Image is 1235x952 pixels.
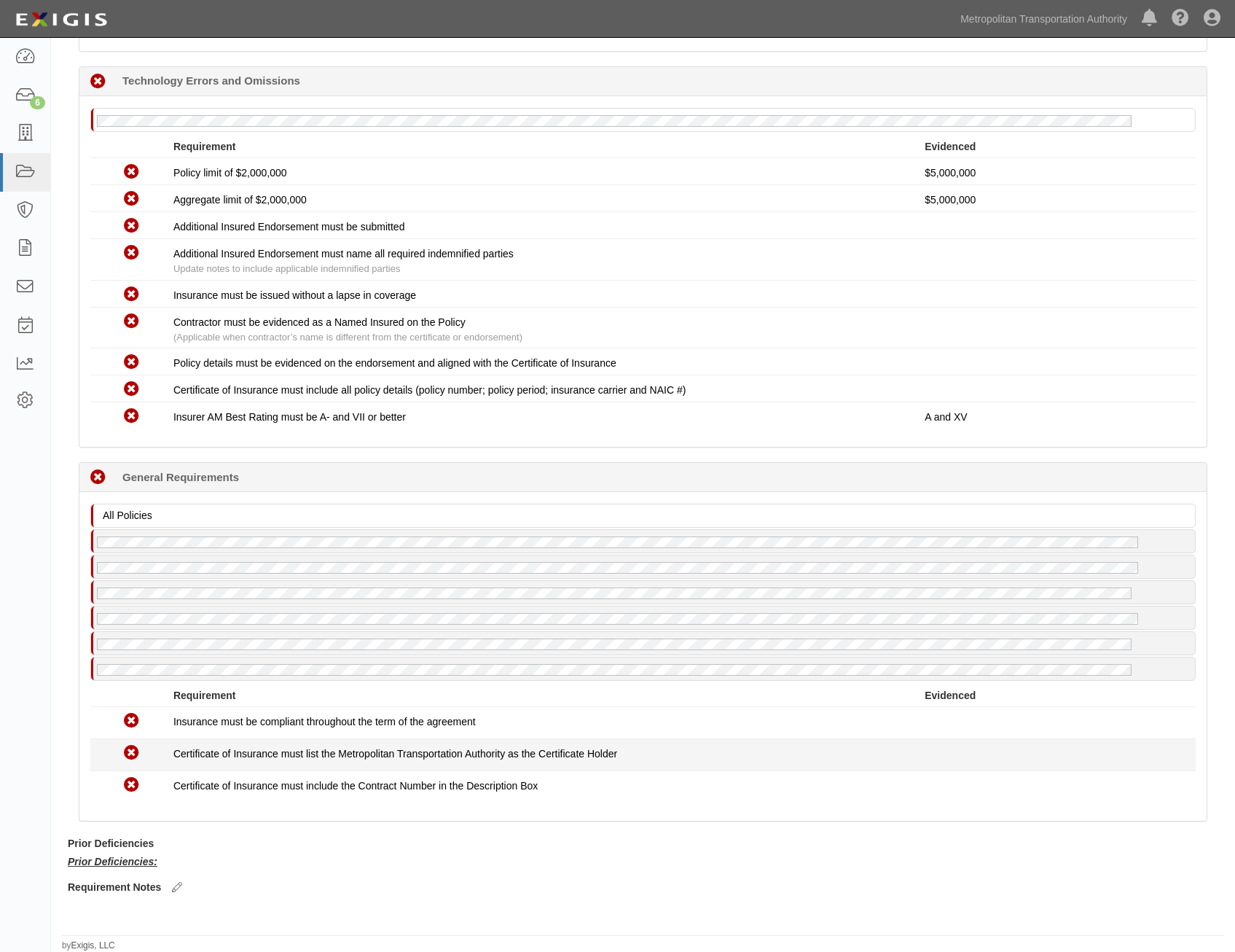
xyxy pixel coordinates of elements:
i: Non-Compliant [124,219,139,234]
span: Policy details must be evidenced on the endorsement and aligned with the Certificate of Insurance [173,357,616,369]
i: Non-Compliant 124 days (since 05/01/2025) [90,74,106,90]
strong: Requirement [173,690,236,701]
i: Non-Compliant [124,409,139,424]
p: $5,000,000 [925,192,1185,207]
span: Additional Insured Endorsement must be submitted [173,221,405,233]
span: Insurance must be compliant throughout the term of the agreement [173,716,476,727]
span: (Applicable when contractor’s name is different from the certificate or endorsement) [173,332,522,343]
img: Logo [11,7,111,33]
strong: Evidenced [925,690,976,701]
a: All Policies [90,505,1199,517]
span: Contractor must be evidenced as a Named Insured on the Policy [173,316,466,328]
i: Non-Compliant [124,314,139,329]
i: Non-Compliant [124,355,139,370]
i: Non-Compliant [124,165,139,180]
label: Requirement Notes [68,880,161,894]
i: Non-Compliant [124,746,139,761]
span: Certificate of Insurance must include the Contract Number in the Description Box [173,780,538,792]
span: Update notes to include applicable indemnified parties [173,263,400,274]
i: Non-Compliant [124,246,139,261]
i: Non-Compliant [124,714,139,729]
i: Non-Compliant [124,287,139,303]
label: Prior Deficiencies [68,836,154,851]
p: A and XV [925,410,1185,424]
span: Insurer AM Best Rating must be A- and VII or better [173,411,406,423]
i: Non-Compliant [124,778,139,793]
i: Non-Compliant [124,382,139,397]
span: Additional Insured Endorsement must name all required indemnified parties [173,248,514,260]
strong: Requirement [173,141,236,152]
strong: Evidenced [925,141,976,152]
div: 6 [30,96,45,109]
i: Non-Compliant [124,192,139,207]
small: by [62,940,115,952]
span: Insurance must be issued without a lapse in coverage [173,289,416,301]
a: Exigis, LLC [71,940,115,951]
span: Certificate of Insurance must include all policy details (policy number; policy period; insurance... [173,384,686,396]
a: Metropolitan Transportation Authority [953,4,1134,34]
p: All Policies [103,508,1191,523]
b: Technology Errors and Omissions [122,73,300,88]
i: Help Center - Complianz [1172,10,1189,28]
span: Aggregate limit of $2,000,000 [173,194,307,206]
span: Certificate of Insurance must list the Metropolitan Transportation Authority as the Certificate H... [173,748,617,760]
span: Policy limit of $2,000,000 [173,167,287,179]
b: Prior Deficiencies: [68,856,157,867]
p: $5,000,000 [925,165,1185,180]
i: Non-Compliant 124 days (since 05/01/2025) [90,470,106,485]
b: General Requirements [122,469,239,485]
